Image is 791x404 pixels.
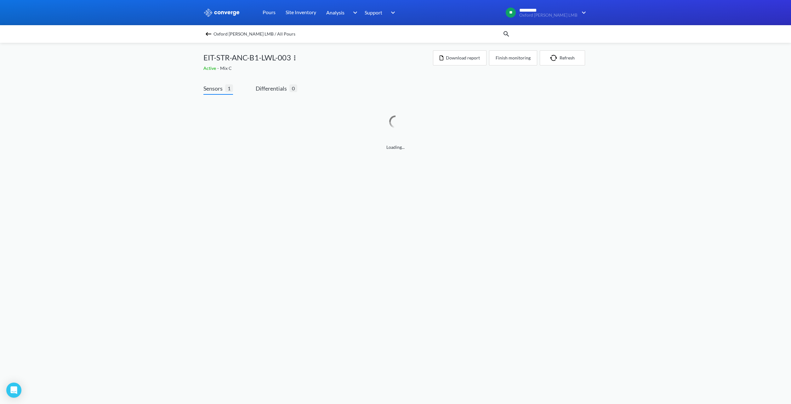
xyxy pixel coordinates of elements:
[349,9,359,16] img: downArrow.svg
[205,30,212,38] img: backspace.svg
[540,50,585,65] button: Refresh
[213,30,295,38] span: Oxford [PERSON_NAME] LMB / All Pours
[519,13,578,18] span: Oxford [PERSON_NAME] LMB
[550,55,560,61] img: icon-refresh.svg
[326,8,344,16] span: Analysis
[203,65,433,72] div: Mix C
[291,54,299,62] img: more.svg
[578,9,588,16] img: downArrow.svg
[365,8,382,16] span: Support
[433,50,487,65] button: Download report
[203,144,588,151] span: Loading...
[225,84,233,92] span: 1
[203,65,217,71] span: Active
[256,84,289,93] span: Differentials
[217,65,220,71] span: -
[440,55,443,60] img: icon-file.svg
[489,50,537,65] button: Finish monitoring
[203,84,225,93] span: Sensors
[289,84,297,92] span: 0
[203,8,240,17] img: logo_ewhite.svg
[387,9,397,16] img: downArrow.svg
[503,30,510,38] img: icon-search.svg
[6,383,21,398] div: Open Intercom Messenger
[203,52,291,64] span: EIT-STR-ANC-B1-LWL-003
